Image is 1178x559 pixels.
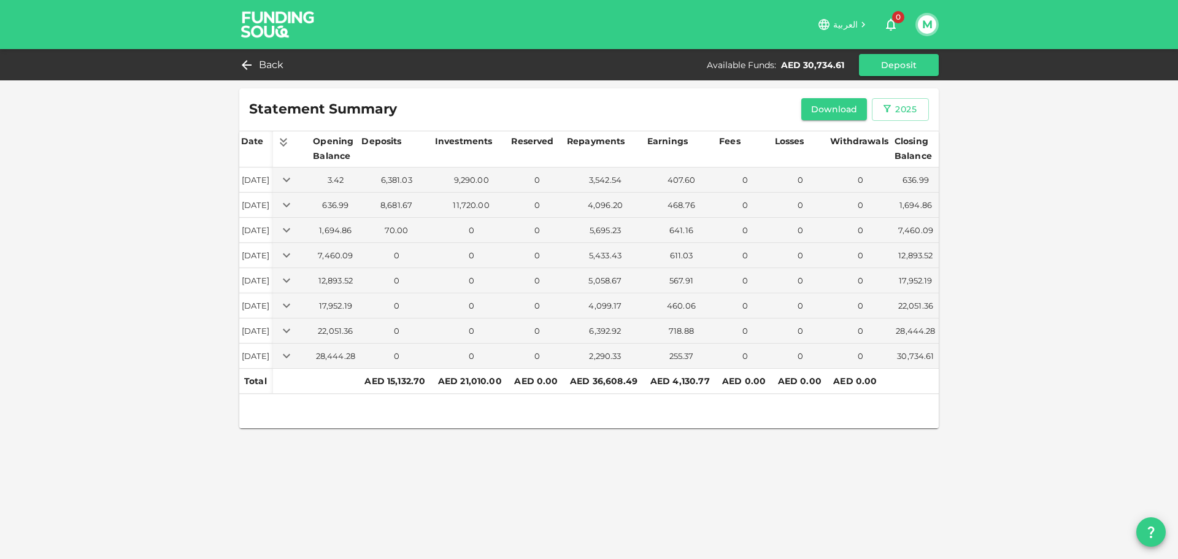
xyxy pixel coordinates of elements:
div: AED 21,010.00 [438,374,505,388]
span: Expand [278,249,295,259]
div: 70.00 [362,225,430,236]
div: 0 [362,325,430,337]
div: 0 [436,225,507,236]
div: 5,433.43 [568,250,643,261]
div: AED 36,608.49 [570,374,641,388]
div: 7,460.09 [314,250,357,261]
div: 0 [436,325,507,337]
td: [DATE] [239,293,273,318]
button: Expand [278,222,295,239]
div: 12,893.52 [314,275,357,287]
span: Statement Summary [249,101,397,118]
div: Investments [435,134,493,148]
div: 0 [512,300,563,312]
div: Withdrawals [830,134,888,148]
div: AED 15,132.70 [364,374,428,388]
td: [DATE] [239,344,273,369]
div: Fees [719,134,744,148]
div: Date [241,134,266,148]
div: AED 4,130.77 [650,374,712,388]
div: 0 [831,199,890,211]
span: Expand [278,299,295,309]
span: 0 [892,11,904,23]
div: 0 [776,275,826,287]
div: 0 [436,250,507,261]
div: 6,392.92 [568,325,643,337]
button: Expand [278,196,295,214]
button: Expand all [275,134,292,151]
span: Expand [278,325,295,334]
div: Closing Balance [895,134,937,163]
button: Expand [278,322,295,339]
span: Expand all [275,136,292,147]
div: Losses [775,134,806,148]
div: 1,694.86 [895,199,936,211]
div: 30,734.61 [895,350,936,362]
div: AED 0.00 [778,374,824,388]
span: Expand [278,224,295,234]
div: 0 [776,350,826,362]
div: 4,099.17 [568,300,643,312]
div: 0 [720,199,771,211]
div: 28,444.28 [314,350,357,362]
button: Expand [278,347,295,364]
div: 5,058.67 [568,275,643,287]
div: 0 [436,350,507,362]
div: 0 [436,275,507,287]
div: 0 [362,250,430,261]
td: [DATE] [239,168,273,193]
div: 0 [831,250,890,261]
div: 255.37 [648,350,715,362]
div: 0 [776,250,826,261]
div: 0 [776,300,826,312]
button: Expand [278,272,295,289]
button: M [918,15,936,34]
div: 0 [512,199,563,211]
div: AED 0.00 [514,374,560,388]
button: Download [801,98,868,120]
button: Expand [278,171,295,188]
div: 0 [831,174,890,186]
div: 0 [512,174,563,186]
div: Reserved [511,134,553,148]
div: 9,290.00 [436,174,507,186]
div: 7,460.09 [895,225,936,236]
div: 28,444.28 [895,325,936,337]
div: 17,952.19 [314,300,357,312]
td: [DATE] [239,193,273,218]
div: 0 [776,199,826,211]
div: 3.42 [314,174,357,186]
button: Expand [278,297,295,314]
div: 0 [512,250,563,261]
div: 460.06 [648,300,715,312]
div: 0 [436,300,507,312]
button: question [1136,517,1166,547]
div: 0 [776,225,826,236]
div: 0 [720,225,771,236]
div: 0 [776,174,826,186]
button: Deposit [859,54,939,76]
div: 4,096.20 [568,199,643,211]
div: 0 [720,250,771,261]
td: [DATE] [239,243,273,268]
div: 0 [720,350,771,362]
div: 718.88 [648,325,715,337]
div: 0 [362,275,430,287]
div: Total [244,374,268,388]
div: 0 [776,325,826,337]
div: Earnings [647,134,688,148]
div: 1,694.86 [314,225,357,236]
span: Expand [278,350,295,360]
div: Repayments [567,134,625,148]
span: العربية [833,19,858,30]
div: AED 0.00 [722,374,768,388]
button: Expand [278,247,295,264]
div: Opening Balance [313,134,358,163]
div: 0 [831,325,890,337]
td: [DATE] [239,218,273,243]
div: 0 [512,350,563,362]
div: 0 [831,350,890,362]
div: 17,952.19 [895,275,936,287]
div: 0 [720,275,771,287]
div: 0 [512,225,563,236]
